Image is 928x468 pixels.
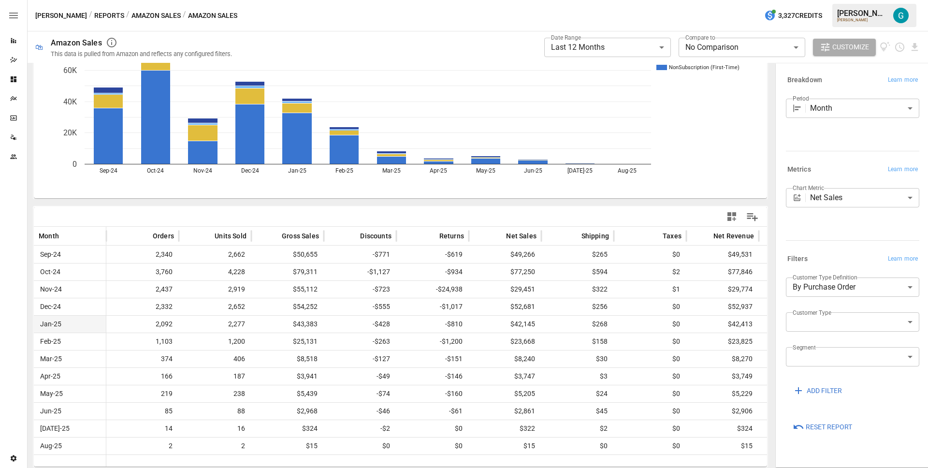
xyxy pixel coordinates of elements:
[685,33,715,42] label: Compare to
[691,263,754,280] span: $77,846
[111,385,174,402] span: 219
[425,229,438,243] button: Sort
[329,263,391,280] span: -$1,127
[153,231,174,241] span: Orders
[619,333,681,350] span: $0
[546,351,609,367] span: $30
[94,10,124,22] button: Reports
[401,403,464,420] span: -$61
[256,368,319,385] span: $3,941
[72,160,77,169] text: 0
[764,298,826,315] span: -$1,808
[793,94,809,102] label: Period
[184,298,246,315] span: 2,652
[793,184,824,192] label: Chart Metric
[663,231,681,241] span: Taxes
[401,298,464,315] span: -$1,017
[619,281,681,298] span: $1
[111,263,174,280] span: 3,760
[691,438,754,454] span: $15
[492,229,505,243] button: Sort
[787,164,811,175] h6: Metrics
[184,246,246,263] span: 2,662
[39,368,62,385] span: Apr-25
[329,385,391,402] span: -$74
[832,41,869,53] span: Customize
[810,99,919,118] div: Month
[691,333,754,350] span: $23,825
[184,263,246,280] span: 4,228
[893,8,909,23] div: Gavin Acres
[256,403,319,420] span: $2,968
[786,419,859,436] button: Reset Report
[329,246,391,263] span: -$771
[474,333,536,350] span: $23,668
[193,167,212,174] text: Nov-24
[401,246,464,263] span: -$619
[256,333,319,350] span: $25,131
[691,403,754,420] span: $2,906
[51,50,232,58] div: This data is pulled from Amazon and reflects any configured filters.
[474,316,536,333] span: $42,145
[439,231,464,241] span: Returns
[619,351,681,367] span: $0
[401,281,464,298] span: -$24,938
[546,420,609,437] span: $2
[111,298,174,315] span: 2,332
[619,420,681,437] span: $0
[39,231,59,241] span: Month
[256,420,319,437] span: $324
[39,403,63,420] span: Jun-25
[184,351,246,367] span: 406
[837,9,887,18] div: [PERSON_NAME]
[288,167,306,174] text: Jan-25
[888,75,918,85] span: Learn more
[691,385,754,402] span: $5,229
[401,316,464,333] span: -$810
[256,263,319,280] span: $79,311
[546,403,609,420] span: $45
[551,33,581,42] label: Date Range
[282,231,319,241] span: Gross Sales
[39,246,62,263] span: Sep-24
[619,298,681,315] span: $0
[648,229,662,243] button: Sort
[806,421,852,433] span: Reset Report
[256,316,319,333] span: $43,383
[786,278,919,297] div: By Purchase Order
[256,298,319,315] span: $54,252
[39,438,63,454] span: Aug-25
[506,231,536,241] span: Net Sales
[524,167,542,174] text: Jun-25
[474,385,536,402] span: $5,205
[764,246,826,263] span: -$1,554
[111,316,174,333] span: 2,092
[669,64,739,71] text: NonSubscription (First-Time)
[691,316,754,333] span: $42,413
[813,39,876,56] button: Customize
[691,281,754,298] span: $29,774
[679,38,805,57] div: No Comparison
[546,246,609,263] span: $265
[401,420,464,437] span: $0
[256,351,319,367] span: $8,518
[619,438,681,454] span: $0
[111,420,174,437] span: 14
[39,351,63,367] span: Mar-25
[691,420,754,437] span: $324
[329,438,391,454] span: $0
[778,10,822,22] span: 3,327 Credits
[256,246,319,263] span: $50,655
[184,438,246,454] span: 2
[60,229,73,243] button: Sort
[793,343,815,351] label: Segment
[474,281,536,298] span: $29,451
[39,263,62,280] span: Oct-24
[111,333,174,350] span: 1,103
[360,231,391,241] span: Discounts
[713,231,754,241] span: Net Revenue
[619,403,681,420] span: $0
[619,385,681,402] span: $0
[474,351,536,367] span: $8,240
[474,368,536,385] span: $3,747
